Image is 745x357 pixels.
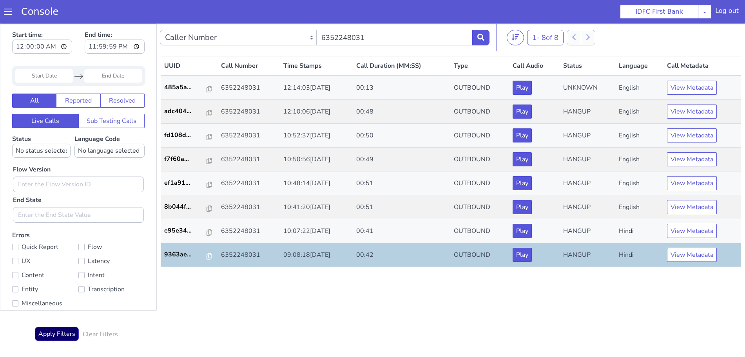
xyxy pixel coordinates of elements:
td: HANGUP [560,100,616,124]
a: f7f60a... [164,131,215,140]
p: e95e34... [164,202,207,212]
button: View Metadata [667,105,717,119]
td: HANGUP [560,196,616,220]
td: 00:51 [353,148,451,172]
button: Reported [56,70,100,84]
label: End time: [85,4,145,32]
label: Miscellaneous [12,274,78,285]
a: 485a5a... [164,59,215,69]
th: Type [451,33,509,52]
td: Hindi [616,220,664,243]
a: 9363ae... [164,226,215,236]
th: Status [560,33,616,52]
input: Start time: [12,16,72,30]
td: English [616,100,664,124]
p: 9363ae... [164,226,207,236]
button: Play [513,177,532,191]
td: English [616,52,664,76]
div: Log out [715,6,739,19]
td: 6352248031 [218,172,280,196]
td: HANGUP [560,124,616,148]
label: Transcription [78,260,145,271]
th: Call Duration (MM:SS) [353,33,451,52]
td: English [616,76,664,100]
td: HANGUP [560,220,616,243]
button: Play [513,224,532,238]
td: 6352248031 [218,148,280,172]
label: UX [12,232,78,243]
td: OUTBOUND [451,220,509,243]
td: English [616,172,664,196]
label: Quick Report [12,218,78,229]
td: 10:52:37[DATE] [280,100,353,124]
th: Call Audio [509,33,560,52]
a: 8b044f... [164,178,215,188]
td: 6352248031 [218,76,280,100]
th: UUID [161,33,218,52]
label: Entity [12,260,78,271]
input: End Date [84,46,142,59]
td: OUTBOUND [451,100,509,124]
p: 8b044f... [164,178,207,188]
td: UNKNOWN [560,52,616,76]
input: Enter the Caller Number [316,6,473,22]
select: Language Code [74,120,145,134]
td: 6352248031 [218,220,280,243]
button: View Metadata [667,200,717,215]
button: Play [513,129,532,143]
td: HANGUP [560,148,616,172]
th: Language [616,33,664,52]
label: Flow [78,218,145,229]
td: 10:07:22[DATE] [280,196,353,220]
label: Content [12,246,78,257]
td: OUTBOUND [451,76,509,100]
button: View Metadata [667,129,717,143]
button: Sub Testing Calls [78,90,145,105]
a: fd108d... [164,107,215,116]
td: 00:41 [353,196,451,220]
td: OUTBOUND [451,148,509,172]
input: Enter the Flow Version ID [13,153,144,169]
td: 10:50:56[DATE] [280,124,353,148]
td: 12:10:06[DATE] [280,76,353,100]
button: Apply Filters [35,303,79,317]
input: Enter the End State Value [13,184,144,199]
label: End State [13,172,42,181]
button: View Metadata [667,57,717,71]
label: Latency [78,232,145,243]
a: adc404... [164,83,215,92]
span: 8 of 8 [542,9,558,19]
label: Language Code [74,111,145,134]
a: e95e34... [164,202,215,212]
td: English [616,124,664,148]
input: End time: [85,16,145,30]
p: f7f60a... [164,131,207,140]
td: 00:42 [353,220,451,243]
button: Play [513,57,532,71]
td: 09:08:18[DATE] [280,220,353,243]
button: View Metadata [667,224,717,238]
p: fd108d... [164,107,207,116]
button: Play [513,105,532,119]
td: 00:49 [353,124,451,148]
button: Play [513,81,532,95]
h6: Clear Filters [83,307,118,315]
p: 485a5a... [164,59,207,69]
td: 00:50 [353,100,451,124]
th: Time Stamps [280,33,353,52]
a: ef1a91... [164,155,215,164]
a: Console [12,6,68,17]
td: OUTBOUND [451,124,509,148]
button: Play [513,153,532,167]
td: Hindi [616,196,664,220]
button: View Metadata [667,177,717,191]
select: Status [12,120,71,134]
label: Status [12,111,71,134]
button: Resolved [100,70,145,84]
button: View Metadata [667,153,717,167]
td: 12:14:03[DATE] [280,52,353,76]
label: Errors [12,207,145,287]
td: HANGUP [560,76,616,100]
td: 10:41:20[DATE] [280,172,353,196]
td: English [616,148,664,172]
